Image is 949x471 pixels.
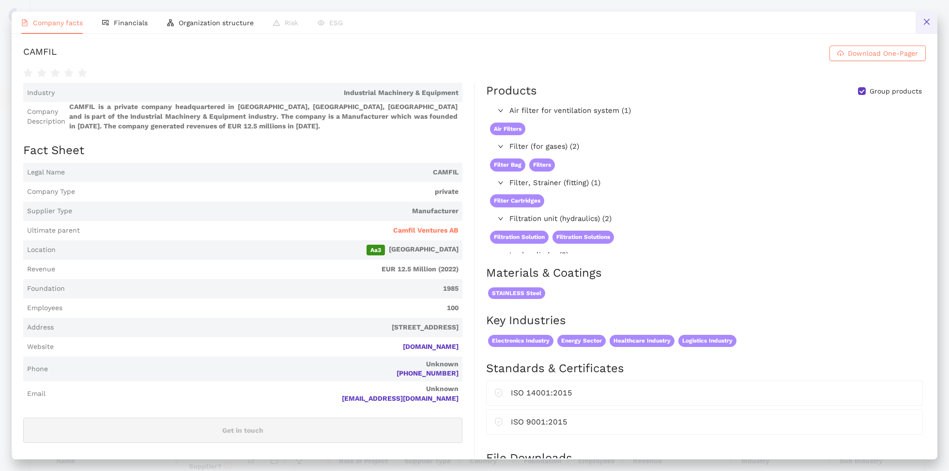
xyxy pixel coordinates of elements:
span: Industry [27,88,55,98]
span: Air filter for ventilation system (1) [509,105,921,117]
span: fund-view [102,19,109,26]
span: Electronics Industry [488,335,553,347]
span: [STREET_ADDRESS] [58,323,459,332]
span: Phone [27,364,48,374]
div: ISO 9001:2015 [511,416,915,428]
div: Lock cylinder (2) [486,248,925,263]
span: Download One-Pager [848,48,918,59]
span: close [923,18,931,26]
span: star [50,68,60,78]
span: right [498,108,504,113]
span: Risk [285,19,298,27]
span: 100 [66,303,459,313]
span: Camfil Ventures AB [393,226,459,235]
span: safety-certificate [494,387,503,397]
div: Products [486,83,537,99]
button: cloud-downloadDownload One-Pager [829,46,926,61]
span: star [77,68,87,78]
span: Supplier Type [27,206,72,216]
div: ISO 14001:2015 [511,387,915,399]
p: Unknown [49,384,459,394]
span: warning [273,19,280,26]
span: Filter Cartridges [490,194,544,207]
span: Employees [27,303,62,313]
span: Industrial Machinery & Equipment [59,88,459,98]
h2: Fact Sheet [23,142,462,159]
span: Address [27,323,54,332]
span: Company facts [33,19,83,27]
div: Filter (for gases) (2) [486,139,925,155]
span: 1985 [69,284,459,294]
span: CAMFIL is a private company headquartered in [GEOGRAPHIC_DATA], [GEOGRAPHIC_DATA], [GEOGRAPHIC_DA... [69,102,459,131]
span: Company Description [27,107,65,126]
span: private [79,187,459,197]
span: Company Type [27,187,75,197]
span: right [498,252,504,258]
span: [GEOGRAPHIC_DATA] [60,245,459,255]
h2: Materials & Coatings [486,265,926,282]
span: right [498,180,504,186]
div: Air filter for ventilation system (1) [486,103,925,119]
span: STAINLESS Steel [488,287,545,299]
span: Logistics Industry [678,335,736,347]
div: CAMFIL [23,46,57,61]
h2: File Downloads [486,450,926,467]
span: eye [318,19,324,26]
span: Filter Bag [490,158,525,172]
h2: Key Industries [486,313,926,329]
span: star [37,68,46,78]
span: Lock cylinder (2) [509,250,921,261]
span: Air Filters [490,123,525,136]
span: Revenue [27,265,55,274]
span: EUR 12.5 Million (2022) [59,265,459,274]
span: Foundation [27,284,65,294]
span: CAMFIL [69,168,459,177]
button: close [916,12,937,33]
span: Ultimate parent [27,226,80,235]
span: Aa3 [367,245,385,255]
span: Email [27,389,46,399]
span: star [23,68,33,78]
span: Location [27,245,56,255]
span: star [64,68,74,78]
span: Group products [866,87,926,96]
div: Filter, Strainer (fitting) (1) [486,175,925,191]
span: Legal Name [27,168,65,177]
span: safety-certificate [494,416,503,426]
span: right [498,216,504,221]
span: Healthcare Industry [610,335,674,347]
div: Filtration unit (hydraulics) (2) [486,211,925,227]
span: Filtration Solution [490,231,549,244]
p: Unknown [52,360,459,369]
span: Filter (for gases) (2) [509,141,921,153]
span: Manufacturer [76,206,459,216]
span: apartment [167,19,174,26]
span: Filter, Strainer (fitting) (1) [509,177,921,189]
span: Website [27,342,54,352]
span: Filtration Solutions [552,231,614,244]
span: Filtration unit (hydraulics) (2) [509,213,921,225]
span: right [498,143,504,149]
span: Energy Sector [557,335,606,347]
span: Filters [529,158,555,172]
h2: Standards & Certificates [486,361,926,377]
span: Organization structure [179,19,254,27]
span: ESG [329,19,343,27]
span: cloud-download [837,50,844,58]
span: Financials [114,19,148,27]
